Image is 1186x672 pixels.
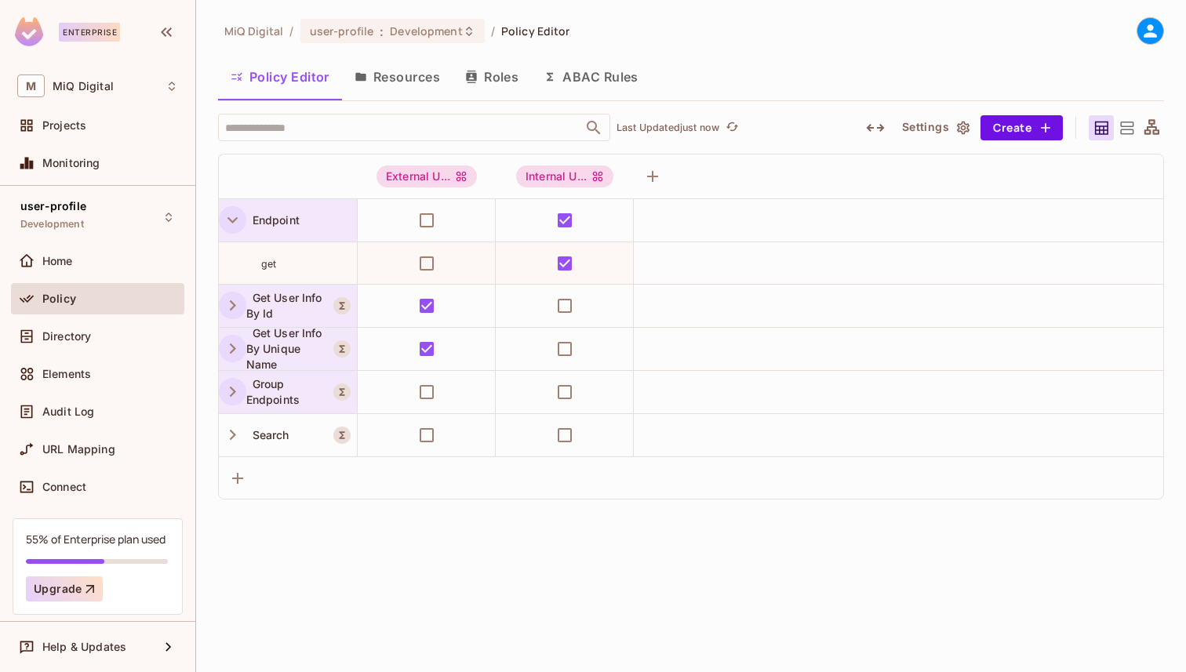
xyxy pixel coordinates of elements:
[390,24,462,38] span: Development
[246,213,300,227] span: Endpoint
[310,24,374,38] span: user-profile
[59,23,120,42] div: Enterprise
[42,368,91,380] span: Elements
[726,120,739,136] span: refresh
[42,292,76,305] span: Policy
[719,118,741,137] span: Click to refresh data
[218,57,342,96] button: Policy Editor
[246,377,300,406] span: Group Endpoints
[289,24,293,38] li: /
[42,330,91,343] span: Directory
[333,427,351,444] button: A Resource Set is a dynamically conditioned resource, defined by real-time criteria.
[617,122,719,134] p: Last Updated just now
[26,576,103,601] button: Upgrade
[377,165,477,187] div: External U...
[261,258,276,270] span: get
[342,57,453,96] button: Resources
[224,24,283,38] span: the active workspace
[15,17,43,46] img: SReyMgAAAABJRU5ErkJggg==
[42,481,86,493] span: Connect
[379,25,384,38] span: :
[42,255,73,267] span: Home
[722,118,741,137] button: refresh
[20,218,84,231] span: Development
[516,165,613,187] span: Internal User
[583,117,605,139] button: Open
[333,297,351,314] button: A Resource Set is a dynamically conditioned resource, defined by real-time criteria.
[377,165,477,187] span: External User
[246,428,289,441] span: Search
[491,24,495,38] li: /
[53,80,114,93] span: Workspace: MiQ Digital
[20,200,86,212] span: user-profile
[17,74,45,97] span: M
[896,115,974,140] button: Settings
[333,340,351,358] button: A Resource Set is a dynamically conditioned resource, defined by real-time criteria.
[501,24,570,38] span: Policy Editor
[980,115,1063,140] button: Create
[246,326,322,371] span: Get User Info By Unique Name
[42,641,126,653] span: Help & Updates
[42,443,115,456] span: URL Mapping
[246,291,322,320] span: Get User Info By Id
[453,57,531,96] button: Roles
[531,57,651,96] button: ABAC Rules
[516,165,613,187] div: Internal U...
[333,383,351,401] button: A Resource Set is a dynamically conditioned resource, defined by real-time criteria.
[42,119,86,132] span: Projects
[42,157,100,169] span: Monitoring
[26,532,166,547] div: 55% of Enterprise plan used
[42,405,94,418] span: Audit Log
